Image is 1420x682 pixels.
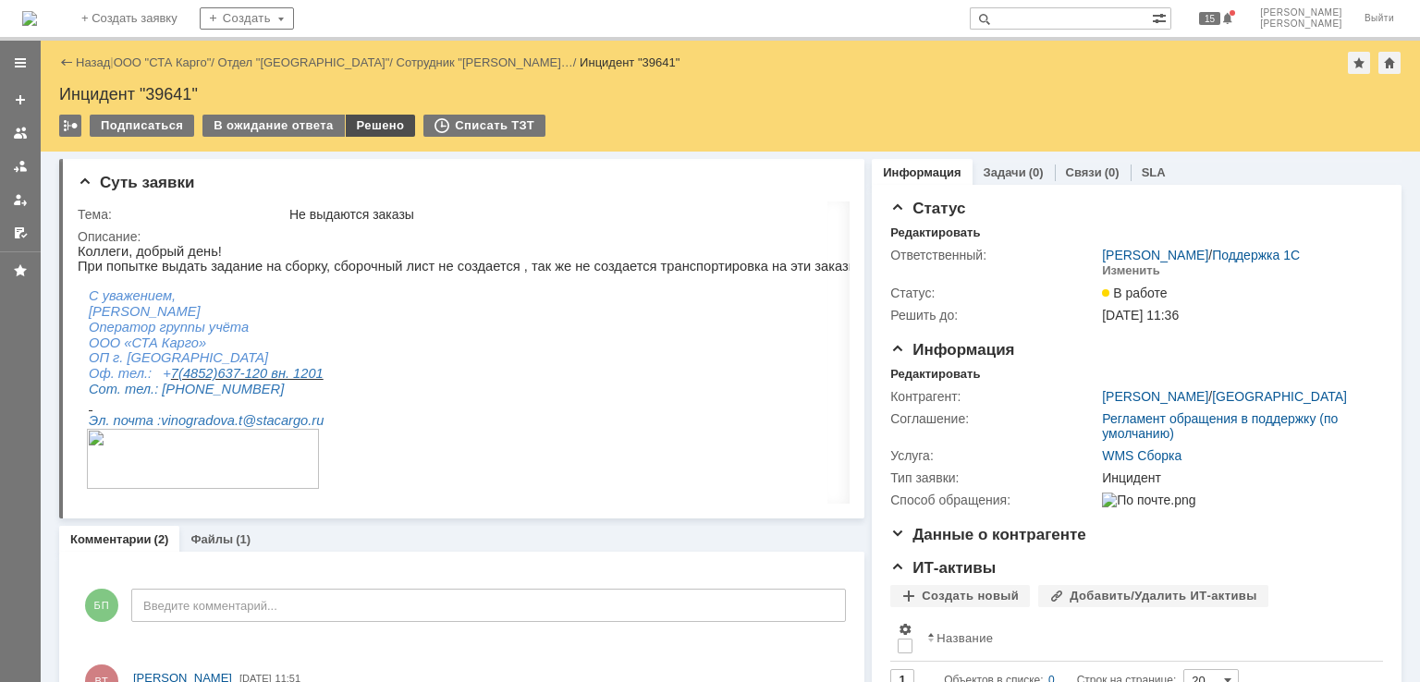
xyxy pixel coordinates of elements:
span: Оф. тел.: + [11,122,93,137]
span: Оператор группы учёта [11,76,171,91]
div: Не выдаются заказы [289,207,1233,222]
div: Статус: [890,286,1098,300]
a: [PERSON_NAME] [1102,389,1208,404]
a: Задачи [984,165,1026,179]
span: Настройки [898,622,912,637]
a: Перейти на домашнюю страницу [22,11,37,26]
span: ИТ-активы [890,559,996,577]
a: ООО "СТА Карго" [114,55,212,69]
div: (0) [1105,165,1120,179]
span: Сот. тел.: [PHONE_NUMBER] [11,138,206,152]
div: Соглашение: [890,411,1098,426]
span: t [161,169,165,184]
div: Инцидент "39641" [580,55,679,69]
span: Эл. почта : [11,169,83,184]
a: Сотрудник "[PERSON_NAME]… [397,55,573,69]
div: Инцидент "39641" [59,85,1402,104]
a: Регламент обращения в поддержку (по умолчанию) [1102,411,1338,441]
span: ОП г. [GEOGRAPHIC_DATA] [11,106,190,121]
a: Создать заявку [6,85,35,115]
div: / [1102,389,1347,404]
span: Статус [890,200,965,217]
span: vinogradova [83,169,157,184]
img: По почте.png [1102,493,1195,507]
div: Создать [200,7,294,30]
span: Суть заявки [78,174,194,191]
a: Отдел "[GEOGRAPHIC_DATA]" [218,55,390,69]
div: (2) [154,532,169,546]
span: ООО «СТА Карго» [11,91,129,106]
span: Расширенный поиск [1152,8,1170,26]
span: 7(4852)637-120 вн. 1201 [93,122,246,137]
div: Название [936,631,993,645]
span: Информация [890,341,1014,359]
div: Описание: [78,229,1237,244]
span: stacargo [178,169,230,184]
div: / [1102,248,1300,262]
span: . [157,169,161,184]
span: Данные о контрагенте [890,526,1086,543]
a: SLA [1142,165,1166,179]
div: Услуга: [890,448,1098,463]
a: Связи [1066,165,1102,179]
a: Файлы [190,532,233,546]
div: Изменить [1102,263,1160,278]
a: WMS Сборка [1102,448,1181,463]
span: [DATE] 11:36 [1102,308,1179,323]
a: Информация [883,165,961,179]
div: / [397,55,581,69]
a: [GEOGRAPHIC_DATA] [1212,389,1347,404]
div: Способ обращения: [890,493,1098,507]
span: [PERSON_NAME] [1260,18,1342,30]
div: / [114,55,218,69]
div: | [110,55,113,68]
div: Ответственный: [890,248,1098,262]
div: Добавить в избранное [1348,52,1370,74]
div: Редактировать [890,367,980,382]
th: Название [920,615,1368,662]
span: В работе [1102,286,1167,300]
img: download [9,185,241,245]
a: Поддержка 1С [1212,248,1300,262]
span: [PERSON_NAME] [1260,7,1342,18]
a: Мои согласования [6,218,35,248]
span: . [230,169,234,184]
span: ru [234,169,246,184]
img: logo [22,11,37,26]
div: Тип заявки: [890,470,1098,485]
a: Назад [76,55,110,69]
div: (0) [1029,165,1044,179]
a: [PERSON_NAME] [1102,248,1208,262]
a: Заявки в моей ответственности [6,152,35,181]
span: БП [85,589,118,622]
div: (1) [236,532,251,546]
a: Заявки на командах [6,118,35,148]
a: Комментарии [70,532,152,546]
div: / [218,55,397,69]
span: 15 [1199,12,1220,25]
span: С уважением, [11,44,98,59]
div: Работа с массовостью [59,115,81,137]
div: Сделать домашней страницей [1378,52,1401,74]
div: Тема: [78,207,286,222]
span: @ [165,169,178,184]
span: [PERSON_NAME] [11,60,123,75]
div: Контрагент: [890,389,1098,404]
div: Решить до: [890,308,1098,323]
a: Мои заявки [6,185,35,214]
div: Инцидент [1102,470,1374,485]
div: Редактировать [890,225,980,240]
